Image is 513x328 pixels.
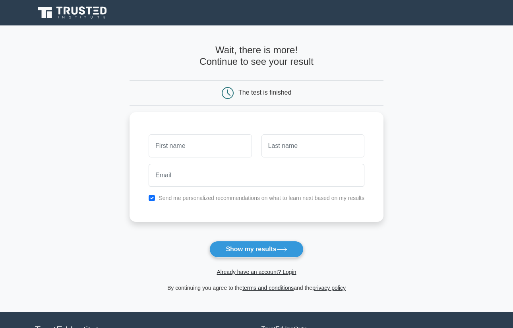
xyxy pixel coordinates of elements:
[130,45,383,68] h4: Wait, there is more! Continue to see your result
[217,269,296,275] a: Already have an account? Login
[149,164,364,187] input: Email
[159,195,364,201] label: Send me personalized recommendations on what to learn next based on my results
[312,285,346,291] a: privacy policy
[242,285,294,291] a: terms and conditions
[261,134,364,157] input: Last name
[238,89,291,96] div: The test is finished
[209,241,303,258] button: Show my results
[125,283,388,293] div: By continuing you agree to the and the
[149,134,252,157] input: First name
